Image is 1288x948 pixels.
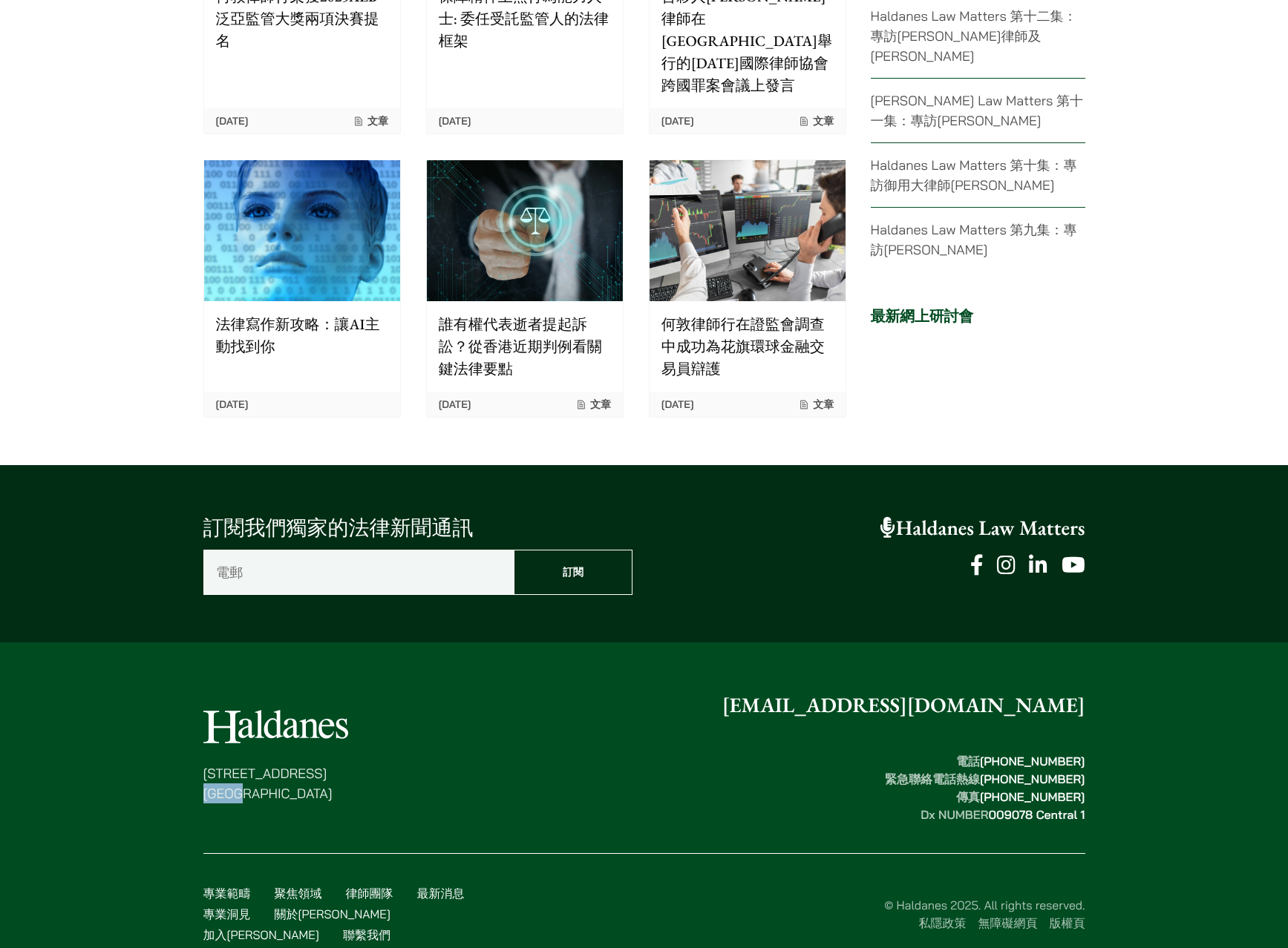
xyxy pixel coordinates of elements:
[798,398,834,411] span: 文章
[661,398,694,411] time: [DATE]
[978,915,1038,930] a: 無障礙網頁
[919,915,967,930] a: 私隱政策
[871,221,1077,258] a: Haldanes Law Matters 第九集：專訪[PERSON_NAME]
[203,710,348,743] img: Logo of Haldanes
[216,313,388,358] p: 法律寫作新攻略：讓AI主動找到你
[343,927,390,942] a: 聯繫我們
[439,398,471,411] time: [DATE]
[426,159,624,418] a: 誰有權代表逝者提起訴訟？從香港近期判例看關鍵法律要點 [DATE] 文章
[203,550,514,595] input: 電郵
[885,754,1085,822] strong: 電話 緊急聯絡電話熱線 傳真 Dx NUMBER
[649,159,846,418] a: 何敦律師行在證監會調查中成功為花旗環球金融交易員辯護 [DATE] 文章
[497,896,1085,932] div: © Haldanes 2025. All rights reserved.
[871,307,1085,325] h3: 最新網上研討會
[203,159,401,418] a: 法律寫作新攻略：讓AI主動找到你 [DATE]
[346,886,393,901] a: 律師團隊
[661,313,834,380] p: 何敦律師行在證監會調查中成功為花旗環球金融交易員辯護
[203,927,319,942] a: 加入[PERSON_NAME]
[439,313,611,380] p: 誰有權代表逝者提起訴訟？從香港近期判例看關鍵法律要點
[871,92,1084,129] a: [PERSON_NAME] Law Matters 第十一集：專訪[PERSON_NAME]
[203,513,632,544] p: 訂閱我們獨家的法律新聞通訊
[988,807,1085,822] mark: 009078 Central 1
[798,114,834,128] span: 文章
[203,906,251,921] a: 專業洞見
[514,550,632,595] input: 訂閱
[880,515,1085,542] a: Haldanes Law Matters
[980,771,1085,786] mark: [PHONE_NUMBER]
[980,789,1085,804] mark: [PHONE_NUMBER]
[216,398,249,411] time: [DATE]
[417,886,465,901] a: 最新消息
[275,886,322,901] a: 聚焦領域
[871,157,1077,194] a: Haldanes Law Matters 第十集：專訪御用大律師[PERSON_NAME]
[353,114,388,128] span: 文章
[439,114,471,128] time: [DATE]
[661,114,694,128] time: [DATE]
[203,886,251,901] a: 專業範疇
[722,692,1085,719] a: [EMAIL_ADDRESS][DOMAIN_NAME]
[871,7,1077,65] a: Haldanes Law Matters 第十二集：專訪[PERSON_NAME]律師及[PERSON_NAME]
[980,754,1085,768] mark: [PHONE_NUMBER]
[575,398,611,411] span: 文章
[275,906,390,921] a: 關於[PERSON_NAME]
[1050,915,1085,930] a: 版權頁
[216,114,249,128] time: [DATE]
[203,763,348,803] p: [STREET_ADDRESS] [GEOGRAPHIC_DATA]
